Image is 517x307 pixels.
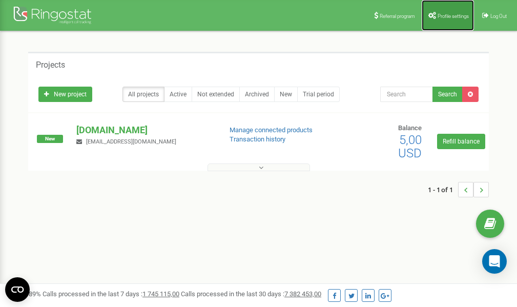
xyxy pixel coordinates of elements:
[192,87,240,102] a: Not extended
[76,124,213,137] p: [DOMAIN_NAME]
[284,290,321,298] u: 7 382 453,00
[37,135,63,143] span: New
[432,87,463,102] button: Search
[490,13,507,19] span: Log Out
[230,135,285,143] a: Transaction history
[438,13,469,19] span: Profile settings
[482,249,507,274] div: Open Intercom Messenger
[398,124,422,132] span: Balance
[437,134,485,149] a: Refill balance
[142,290,179,298] u: 1 745 115,00
[164,87,192,102] a: Active
[5,277,30,302] button: Open CMP widget
[36,60,65,70] h5: Projects
[230,126,313,134] a: Manage connected products
[43,290,179,298] span: Calls processed in the last 7 days :
[274,87,298,102] a: New
[380,87,433,102] input: Search
[398,133,422,160] span: 5,00 USD
[122,87,164,102] a: All projects
[86,138,176,145] span: [EMAIL_ADDRESS][DOMAIN_NAME]
[239,87,275,102] a: Archived
[297,87,340,102] a: Trial period
[428,172,489,208] nav: ...
[181,290,321,298] span: Calls processed in the last 30 days :
[380,13,415,19] span: Referral program
[428,182,458,197] span: 1 - 1 of 1
[38,87,92,102] a: New project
